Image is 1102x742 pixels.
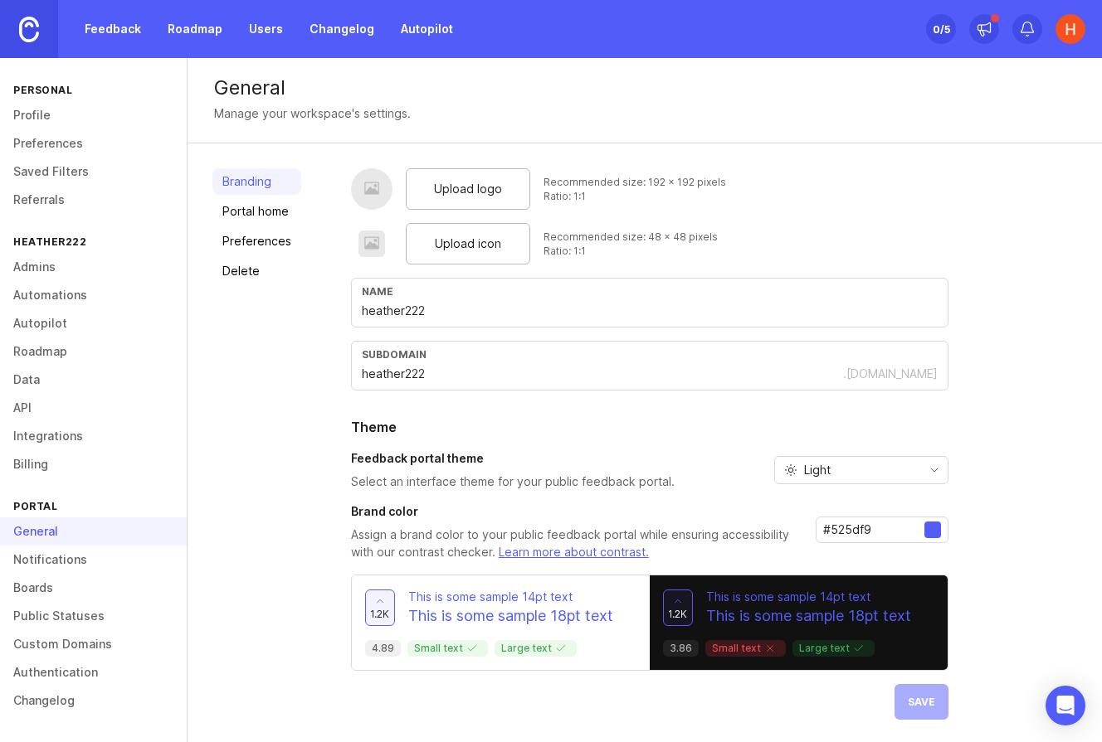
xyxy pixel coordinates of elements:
[351,503,802,520] h3: Brand color
[670,642,692,655] p: 3.86
[212,228,301,255] a: Preferences
[362,285,938,298] div: Name
[239,14,293,44] a: Users
[499,545,649,559] a: Learn more about contrast.
[408,605,613,627] p: This is some sample 18pt text
[414,642,481,655] p: Small text
[706,605,911,627] p: This is some sample 18pt text
[544,189,726,203] div: Ratio: 1:1
[799,642,868,655] p: Large text
[300,14,384,44] a: Changelog
[712,642,779,655] p: Small text
[663,589,693,626] button: 1.2k
[544,244,718,258] div: Ratio: 1:1
[351,450,675,467] h3: Feedback portal theme
[921,463,948,477] svg: toggle icon
[391,14,463,44] a: Autopilot
[434,180,502,198] span: Upload logo
[544,175,726,189] div: Recommended size: 192 x 192 pixels
[784,463,797,477] svg: prefix icon Sun
[501,642,570,655] p: Large text
[362,348,938,361] div: subdomain
[804,461,831,479] span: Light
[774,456,948,484] div: toggle menu
[212,168,301,195] a: Branding
[351,526,802,561] p: Assign a brand color to your public feedback portal while ensuring accessibility with our contras...
[214,104,411,123] div: Manage your workspace's settings.
[351,473,675,490] p: Select an interface theme for your public feedback portal.
[370,607,389,621] span: 1.2k
[212,258,301,284] a: Delete
[75,14,151,44] a: Feedback
[214,78,1075,98] div: General
[668,607,687,621] span: 1.2k
[362,365,843,383] input: Subdomain
[706,589,911,605] p: This is some sample 14pt text
[19,17,39,42] img: Canny Home
[408,589,613,605] p: This is some sample 14pt text
[435,235,501,253] span: Upload icon
[926,14,956,44] button: 0/5
[843,366,938,382] div: .[DOMAIN_NAME]
[933,17,950,41] div: 0 /5
[351,417,948,437] h2: Theme
[372,642,394,655] p: 4.89
[365,589,395,626] button: 1.2k
[1046,686,1085,725] div: Open Intercom Messenger
[1056,14,1085,44] img: Heather Davis
[212,198,301,225] a: Portal home
[158,14,232,44] a: Roadmap
[544,230,718,244] div: Recommended size: 48 x 48 pixels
